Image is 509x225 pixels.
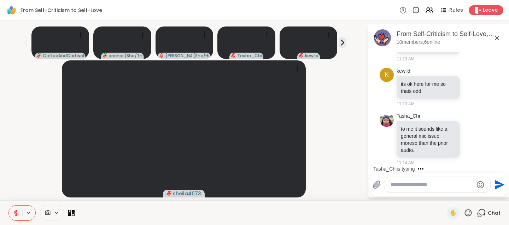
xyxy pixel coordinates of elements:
[305,53,318,59] span: kewild
[401,125,456,154] p: to me it sounds like a general mic issue moreso than the prior audio.
[483,7,498,14] span: Leave
[397,68,410,75] a: kewild
[397,56,415,62] span: 11:13 AM
[231,53,236,58] span: audio-muted
[373,165,415,172] div: Tasha_Chi is typing
[102,53,107,58] span: audio-muted
[165,53,192,59] span: [PERSON_NAME]
[397,39,440,46] p: 10 members, 6 online
[109,53,124,59] span: anchor
[6,4,18,16] img: ShareWell Logomark
[124,53,142,59] span: ( She/They )
[476,180,485,189] button: Emoji picker
[166,191,171,196] span: audio-muted
[36,53,41,58] span: audio-muted
[193,53,210,59] span: ( She/Her )
[385,70,389,80] span: k
[380,113,394,127] img: https://sharewell-space-live.sfo3.digitaloceanspaces.com/user-generated/de19b42f-500a-4d77-9f86-5...
[391,181,473,188] textarea: Type your message
[43,53,84,59] span: CoffeeAndCortisol
[397,160,415,166] span: 11:14 AM
[491,177,507,193] button: Send
[374,29,391,46] img: From Self-Criticism to Self-Love, Sep 14
[401,81,456,95] p: its ok here for me so thats odd
[450,209,457,217] span: ✋
[21,7,102,14] span: From Self-Criticism to Self-Love
[397,113,420,120] a: Tasha_Chi
[159,53,164,58] span: audio-muted
[237,53,262,59] span: Tasha_Chi
[299,53,304,58] span: audio-muted
[449,7,463,14] span: Rules
[397,30,504,39] div: From Self-Criticism to Self-Love, [DATE]
[397,101,415,107] span: 11:13 AM
[173,190,201,197] span: sheila4073
[488,209,501,217] span: Chat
